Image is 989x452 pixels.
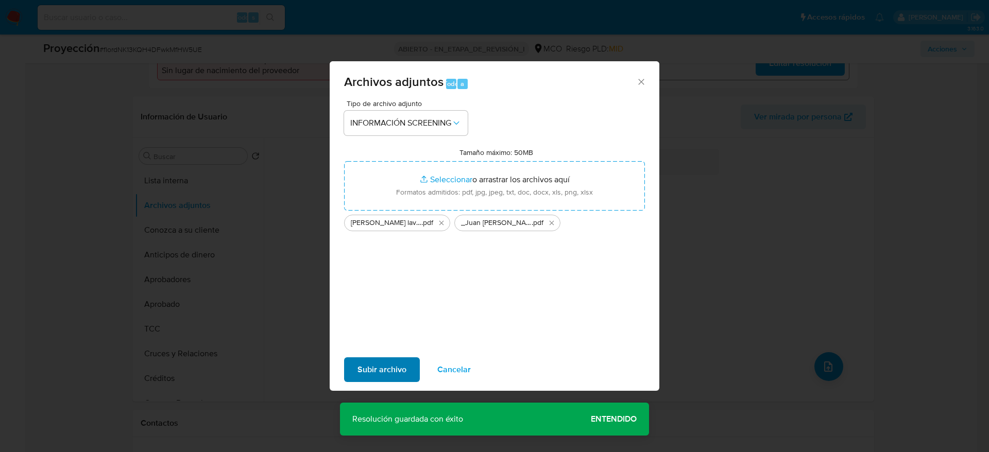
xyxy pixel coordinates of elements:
font: INFORMACIÓN SCREENING [350,117,451,129]
button: Cerrar [636,77,645,86]
font: Cancelar [437,357,471,382]
font: .pdf [421,217,433,228]
span: Tipo de archivo adjunto [347,100,470,107]
font: Archivos adjuntos [344,73,444,91]
span: [PERSON_NAME] lavado de dinero - Buscar con Google [351,218,421,228]
span: _Juan [PERSON_NAME] - Buscar con Google [461,218,532,228]
button: Eliminar _Juan Pablo Echeverry Ferreira_ lavado de dinero - Buscar con Google.pdf [435,217,448,229]
label: Tamaño máximo: 50MB [459,148,533,157]
font: Todo [444,79,458,89]
ul: Archivos seleccionados [344,211,645,231]
button: Subir archivo [344,357,420,382]
font: .pdf [532,217,543,228]
span: Subir archivo [357,358,406,381]
button: INFORMACIÓN SCREENING [344,111,468,135]
font: a [461,79,464,89]
button: Eliminar _Juan Pablo Echeverry Ferreira_ - Buscar con Google.pdf [545,217,558,229]
button: Cancelar [424,357,484,382]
